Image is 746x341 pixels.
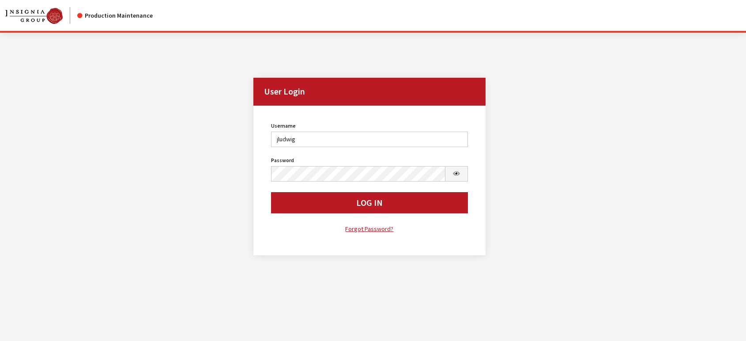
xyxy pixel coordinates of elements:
a: Insignia Group logo [5,7,77,24]
label: Password [271,156,294,164]
h2: User Login [253,78,486,106]
label: Username [271,122,296,130]
div: Production Maintenance [77,11,153,20]
button: Show Password [445,166,468,182]
img: Catalog Maintenance [5,8,63,24]
button: Log In [271,192,468,213]
a: Forgot Password? [271,224,468,234]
